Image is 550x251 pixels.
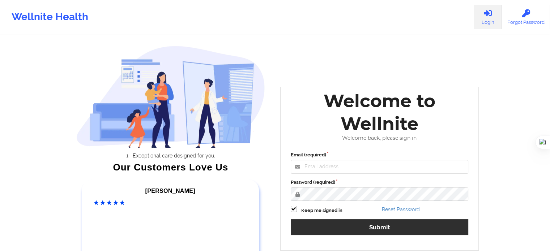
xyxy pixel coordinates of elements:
div: Welcome to Wellnite [286,90,474,135]
label: Email (required) [291,151,469,159]
div: Our Customers Love Us [76,164,265,171]
button: Submit [291,219,469,235]
a: Reset Password [382,207,420,212]
img: wellnite-auth-hero_200.c722682e.png [76,46,265,148]
li: Exceptional care designed for you. [83,153,265,159]
input: Email address [291,160,469,174]
a: Login [474,5,502,29]
a: Forgot Password [502,5,550,29]
label: Password (required) [291,179,469,186]
label: Keep me signed in [301,207,342,214]
div: Welcome back, please sign in [286,135,474,141]
span: [PERSON_NAME] [145,188,195,194]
